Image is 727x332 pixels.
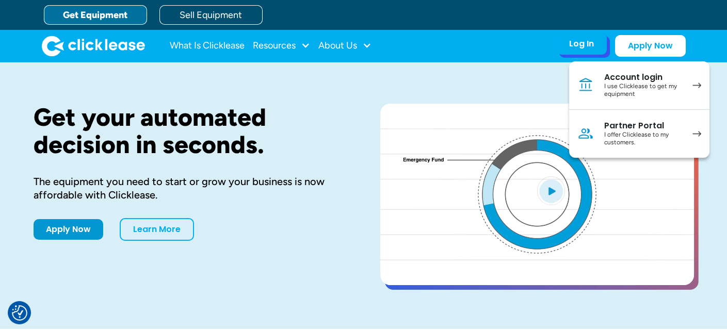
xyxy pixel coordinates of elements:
a: open lightbox [380,104,694,285]
img: Clicklease logo [42,36,145,56]
div: Account login [604,72,682,82]
div: I offer Clicklease to my customers. [604,131,682,147]
div: Log In [569,39,594,49]
img: Revisit consent button [12,305,27,321]
a: Get Equipment [44,5,147,25]
h1: Get your automated decision in seconds. [34,104,347,158]
img: arrow [692,131,701,137]
img: Bank icon [577,77,594,93]
img: Person icon [577,125,594,142]
a: Partner PortalI offer Clicklease to my customers. [569,110,709,158]
a: home [42,36,145,56]
img: arrow [692,82,701,88]
div: About Us [318,36,371,56]
div: Resources [253,36,310,56]
div: The equipment you need to start or grow your business is now affordable with Clicklease. [34,175,347,202]
a: Apply Now [615,35,686,57]
a: Sell Equipment [159,5,263,25]
img: Blue play button logo on a light blue circular background [537,176,565,205]
button: Consent Preferences [12,305,27,321]
a: Apply Now [34,219,103,240]
div: I use Clicklease to get my equipment [604,82,682,98]
a: Learn More [120,218,194,241]
a: What Is Clicklease [170,36,245,56]
div: Partner Portal [604,121,682,131]
nav: Log In [569,61,709,158]
a: Account loginI use Clicklease to get my equipment [569,61,709,110]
